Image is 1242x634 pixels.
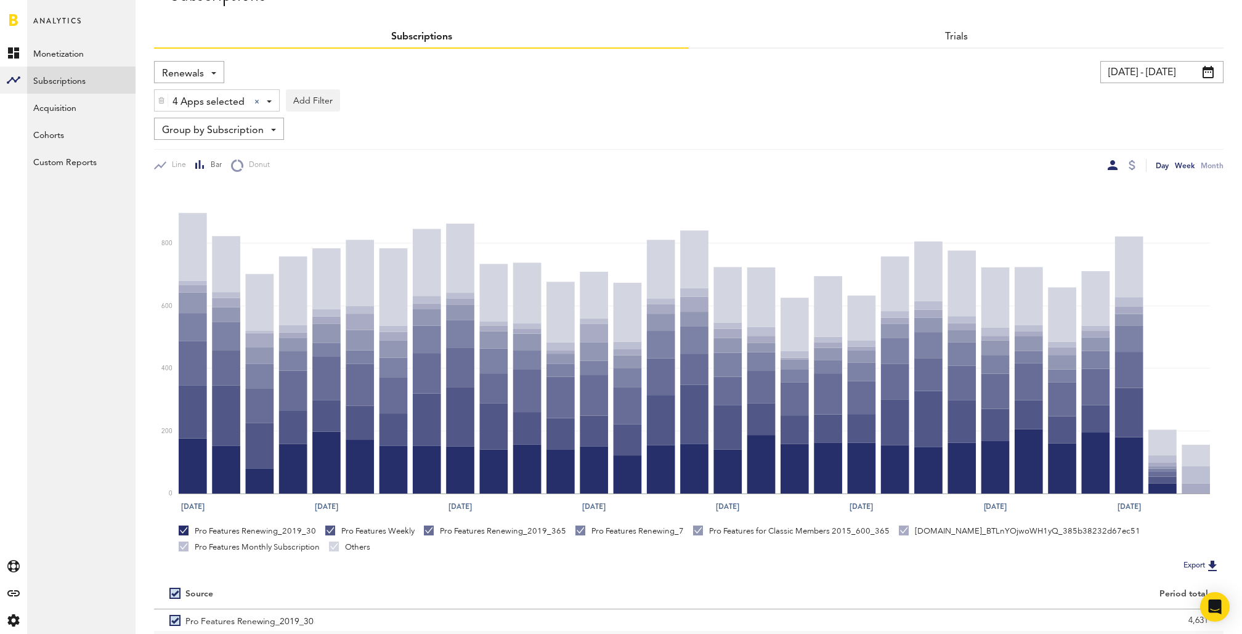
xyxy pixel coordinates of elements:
[205,160,222,171] span: Bar
[1156,159,1169,172] div: Day
[945,32,968,42] a: Trials
[424,526,566,537] div: Pro Features Renewing_2019_365
[179,526,316,537] div: Pro Features Renewing_2019_30
[575,526,684,537] div: Pro Features Renewing_7
[26,9,70,20] span: Support
[27,39,136,67] a: Monetization
[33,14,82,39] span: Analytics
[185,609,314,631] span: Pro Features Renewing_2019_30
[391,32,452,42] a: Subscriptions
[704,611,1208,630] div: 4,631
[27,94,136,121] a: Acquisition
[166,160,186,171] span: Line
[850,501,874,512] text: [DATE]
[286,89,340,112] button: Add Filter
[315,501,338,512] text: [DATE]
[161,240,172,246] text: 800
[325,526,415,537] div: Pro Features Weekly
[1201,159,1224,172] div: Month
[1180,558,1224,574] button: Export
[162,63,204,84] span: Renewals
[169,491,172,497] text: 0
[185,589,213,599] div: Source
[899,526,1140,537] div: [DOMAIN_NAME]_BTLnYOjwoWH1yQ_385b38232d67ec51
[1205,558,1220,573] img: Export
[1200,592,1230,622] div: Open Intercom Messenger
[243,160,270,171] span: Donut
[162,120,264,141] span: Group by Subscription
[583,501,606,512] text: [DATE]
[984,501,1007,512] text: [DATE]
[155,90,168,111] div: Delete
[161,365,172,372] text: 400
[181,501,205,512] text: [DATE]
[254,99,259,104] div: Clear
[27,121,136,148] a: Cohorts
[27,67,136,94] a: Subscriptions
[329,542,370,553] div: Others
[179,542,320,553] div: Pro Features Monthly Subscription
[161,428,172,434] text: 200
[27,148,136,175] a: Custom Reports
[1175,159,1195,172] div: Week
[716,501,740,512] text: [DATE]
[1118,501,1142,512] text: [DATE]
[172,92,245,113] span: 4 Apps selected
[161,303,172,309] text: 600
[158,96,165,105] img: trash_awesome_blue.svg
[448,501,472,512] text: [DATE]
[704,589,1208,599] div: Period total
[693,526,890,537] div: Pro Features for Classic Members 2015_600_365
